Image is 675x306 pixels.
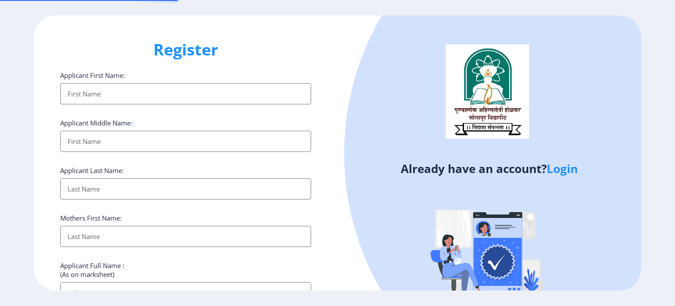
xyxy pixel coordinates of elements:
[60,71,125,80] label: Applicant First Name:
[446,44,529,139] img: logo
[547,161,578,177] a: Login
[344,162,635,176] h4: Already have an account?
[60,282,311,303] input: Full Name
[60,83,311,104] input: First Name
[60,214,122,222] label: Mothers First Name:
[60,39,311,60] h1: Register
[60,166,124,175] label: Applicant Last Name:
[60,261,124,279] label: Applicant Full Name : (As on marksheet)
[60,118,132,127] label: Applicant Middle Name:
[60,226,311,247] input: Last Name
[60,178,311,199] input: Last Name
[60,131,311,152] input: First Name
